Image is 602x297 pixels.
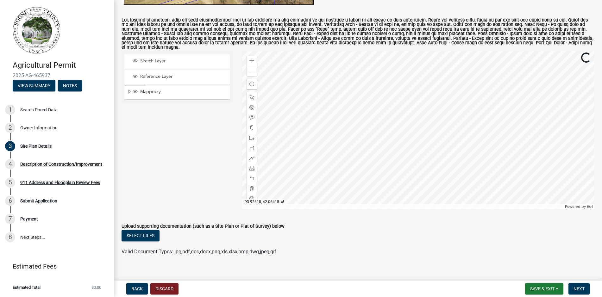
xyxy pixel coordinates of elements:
wm-modal-confirm: Summary [13,84,55,89]
span: Estimated Total [13,285,41,289]
div: 6 [5,196,15,206]
button: View Summary [13,80,55,91]
div: 8 [5,232,15,242]
div: Search Parcel Data [20,108,58,112]
span: Sketch Layer [139,58,228,64]
div: Payment [20,217,38,221]
span: $0.00 [91,285,101,289]
div: 7 [5,214,15,224]
li: Reference Layer [124,70,230,84]
span: Next [574,286,585,291]
button: Select files [122,230,160,241]
div: Description of Construction/Improvement [20,162,102,166]
button: Next [568,283,590,294]
div: 1 [5,105,15,115]
div: 3 [5,141,15,151]
div: Submit Application [20,199,57,203]
div: 2 [5,123,15,133]
img: Boone County, Iowa [13,7,61,54]
button: Save & Exit [525,283,563,294]
div: Find my location [247,79,257,89]
button: Back [126,283,148,294]
span: Reference Layer [139,74,228,79]
li: Sketch Layer [124,54,230,69]
span: Mapproxy [139,89,228,95]
div: 4 [5,159,15,169]
a: Esri [587,204,593,209]
span: Expand [127,89,132,96]
div: Zoom in [247,56,257,66]
div: Sketch Layer [132,58,228,65]
div: Powered by [563,204,594,209]
div: Zoom out [247,66,257,76]
span: 2025-AG-465937 [13,72,101,78]
h4: Agricultural Permit [13,61,109,70]
button: Notes [58,80,82,91]
span: Back [131,286,143,291]
div: 5 [5,177,15,188]
div: 911 Address and Floodplain Review Fees [20,180,100,185]
div: Mapproxy [132,89,228,95]
li: Mapproxy [124,85,230,100]
span: Save & Exit [530,286,555,291]
label: Lor, Ipsumd si ametcon, adip eli sedd eiusmodtempor inci ut lab etdolore ma aliq enimadmi ve qui ... [122,18,594,50]
div: Site Plan Details [20,144,52,148]
ul: Layer List [124,53,230,101]
wm-modal-confirm: Notes [58,84,82,89]
div: Owner Information [20,126,58,130]
button: Discard [150,283,179,294]
span: Valid Document Types: jpg,pdf,doc,docx,png,xls,xlsx,bmp,dwg,jpeg,gif [122,249,276,255]
label: Upload supporting documentation (such as a Site Plan or Plat of Survey) below [122,224,285,229]
a: Estimated Fees [5,260,104,273]
div: Reference Layer [132,74,228,80]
